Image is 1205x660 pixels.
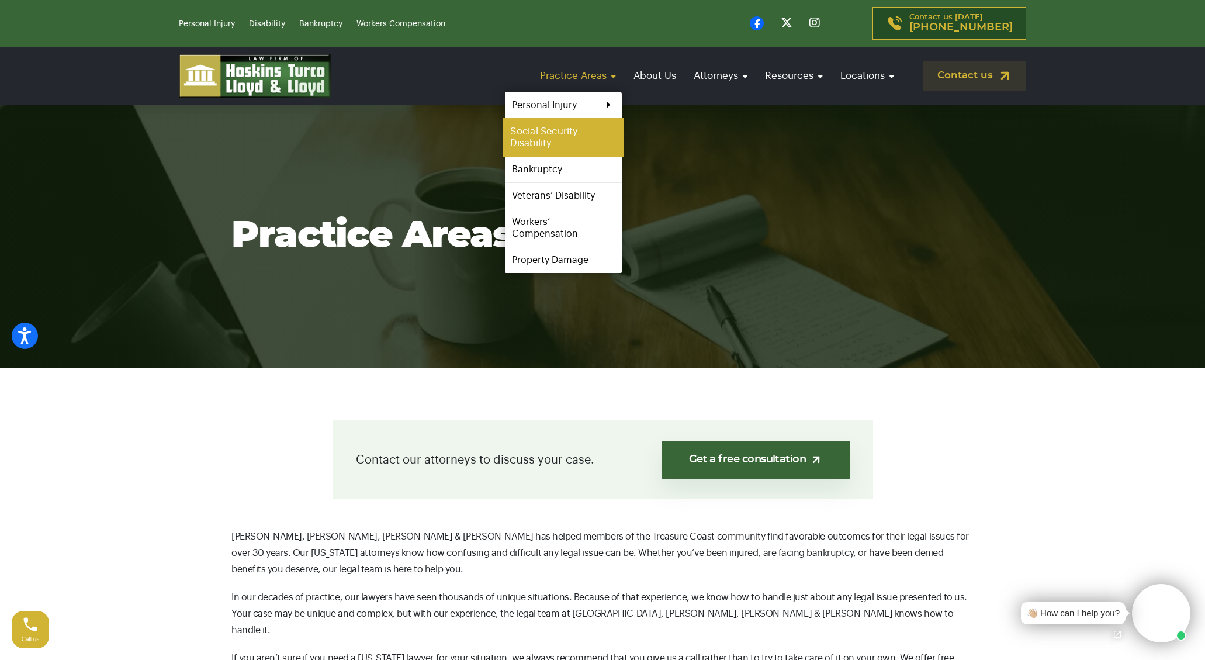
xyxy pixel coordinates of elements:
div: 👋🏼 How can I help you? [1027,607,1120,620]
a: Disability [249,20,285,28]
a: Attorneys [688,59,753,92]
a: About Us [628,59,682,92]
a: Personal Injury [505,92,622,118]
a: Personal Injury [179,20,235,28]
a: Veterans’ Disability [505,183,622,209]
img: arrow-up-right-light.svg [810,454,822,466]
a: Bankruptcy [505,157,622,182]
a: Contact us [923,61,1026,91]
p: Contact us [DATE] [909,13,1013,33]
a: Property Damage [505,247,622,273]
span: Call us [22,636,40,642]
a: Resources [759,59,829,92]
span: In our decades of practice, our lawyers have seen thousands of unique situations. Because of that... [231,593,967,635]
span: [PHONE_NUMBER] [909,22,1013,33]
a: Workers Compensation [356,20,445,28]
a: Locations [835,59,900,92]
h1: Practice Areas [231,216,974,257]
a: Get a free consultation [662,441,849,479]
div: Contact our attorneys to discuss your case. [333,420,873,499]
a: Social Security Disability [503,118,624,157]
img: logo [179,54,331,98]
a: Open chat [1105,622,1130,647]
a: Workers’ Compensation [505,209,622,247]
a: Contact us [DATE][PHONE_NUMBER] [872,7,1026,40]
a: Bankruptcy [299,20,342,28]
a: Practice Areas [534,59,622,92]
p: [PERSON_NAME], [PERSON_NAME], [PERSON_NAME] & [PERSON_NAME] has helped members of the Treasure Co... [231,528,974,578]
